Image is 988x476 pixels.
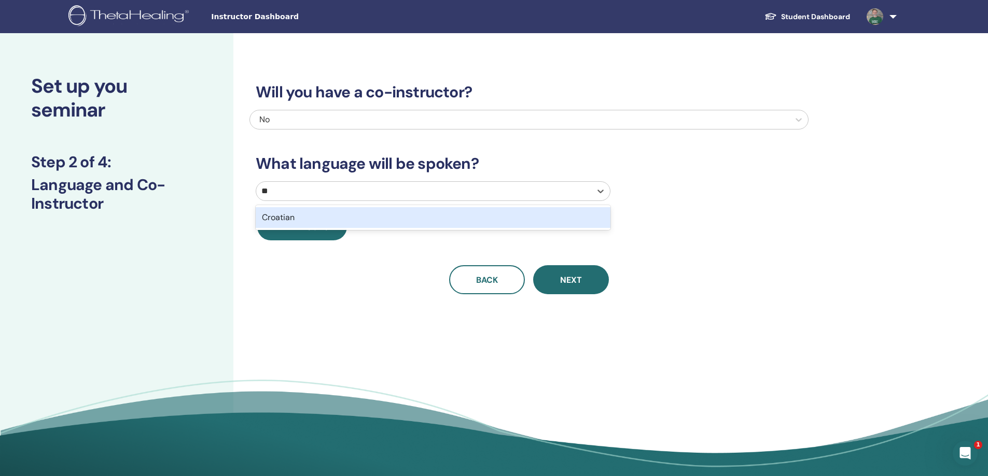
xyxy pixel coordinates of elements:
[449,265,525,294] button: Back
[953,441,978,466] iframe: Intercom live chat
[249,83,809,102] h3: Will you have a co-instructor?
[560,275,582,285] span: Next
[68,5,192,28] img: logo.png
[31,153,202,171] h3: Step 2 of 4 :
[31,176,202,213] h3: Language and Co-Instructor
[756,7,858,26] a: Student Dashboard
[764,12,777,21] img: graduation-cap-white.svg
[259,114,270,125] span: No
[31,75,202,122] h2: Set up you seminar
[476,275,498,285] span: Back
[256,207,610,228] div: Croatian
[211,11,367,22] span: Instructor Dashboard
[974,441,982,449] span: 1
[249,154,809,173] h3: What language will be spoken?
[533,265,609,294] button: Next
[867,8,883,25] img: default.jpg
